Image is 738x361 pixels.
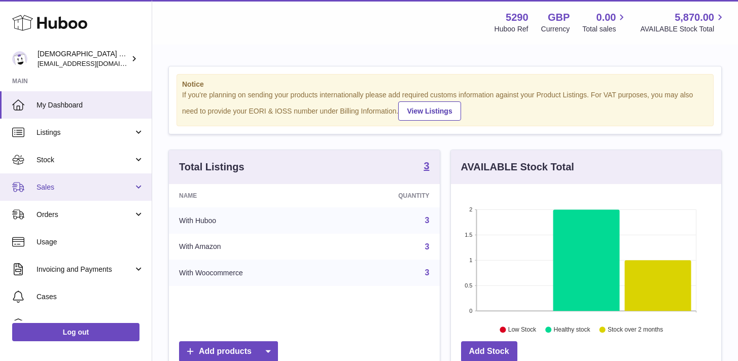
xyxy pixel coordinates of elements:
a: 0.00 Total sales [582,11,627,34]
div: [DEMOGRAPHIC_DATA] Charity [38,49,129,68]
span: Orders [37,210,133,220]
strong: GBP [548,11,570,24]
span: Cases [37,292,144,302]
text: 2 [469,206,472,212]
div: Currency [541,24,570,34]
div: Huboo Ref [495,24,529,34]
span: 0.00 [596,11,616,24]
td: With Woocommerce [169,260,337,286]
td: With Huboo [169,207,337,234]
span: Sales [37,183,133,192]
a: View Listings [398,101,461,121]
text: Healthy stock [553,326,590,333]
strong: 3 [424,161,429,171]
th: Quantity [337,184,439,207]
text: 0.5 [465,282,472,288]
text: Low Stock [508,326,536,333]
img: info@muslimcharity.org.uk [12,51,27,66]
text: 1.5 [465,232,472,238]
span: AVAILABLE Stock Total [640,24,726,34]
text: 1 [469,257,472,263]
a: 3 [425,216,430,225]
th: Name [169,184,337,207]
text: 0 [469,308,472,314]
h3: Total Listings [179,160,244,174]
span: My Dashboard [37,100,144,110]
a: Log out [12,323,139,341]
a: 3 [425,242,430,251]
span: Stock [37,155,133,165]
text: Stock over 2 months [608,326,663,333]
strong: 5290 [506,11,529,24]
span: Channels [37,319,144,329]
a: 5,870.00 AVAILABLE Stock Total [640,11,726,34]
h3: AVAILABLE Stock Total [461,160,574,174]
a: 3 [424,161,429,173]
span: Listings [37,128,133,137]
div: If you're planning on sending your products internationally please add required customs informati... [182,90,708,121]
span: Usage [37,237,144,247]
strong: Notice [182,80,708,89]
td: With Amazon [169,234,337,260]
span: [EMAIL_ADDRESS][DOMAIN_NAME] [38,59,149,67]
span: 5,870.00 [675,11,714,24]
span: Total sales [582,24,627,34]
a: 3 [425,268,430,277]
span: Invoicing and Payments [37,265,133,274]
